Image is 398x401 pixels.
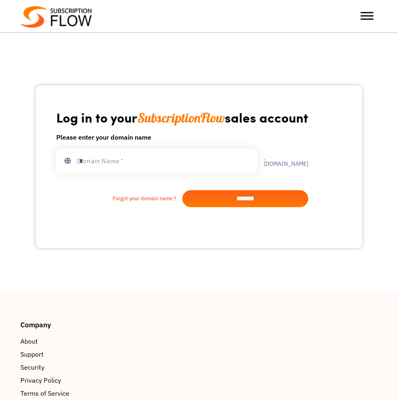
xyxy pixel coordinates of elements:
[360,12,374,20] button: Toggle Menu
[20,6,92,28] img: Subscriptionflow
[20,375,61,385] span: Privacy Policy
[20,362,44,372] span: Security
[257,155,308,167] label: .[DOMAIN_NAME]
[20,362,250,372] a: Security
[20,321,250,328] h4: Company
[137,110,225,126] span: SubscriptionFlow
[56,195,182,203] a: Forgot your domain name ?
[20,388,250,398] a: Terms of Service
[20,336,250,346] a: About
[20,349,44,359] span: Support
[20,388,69,398] span: Terms of Service
[20,375,250,385] a: Privacy Policy
[20,349,250,359] a: Support
[20,336,38,346] span: About
[56,132,308,142] h6: Please enter your domain name
[56,109,308,126] h1: Log in to your sales account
